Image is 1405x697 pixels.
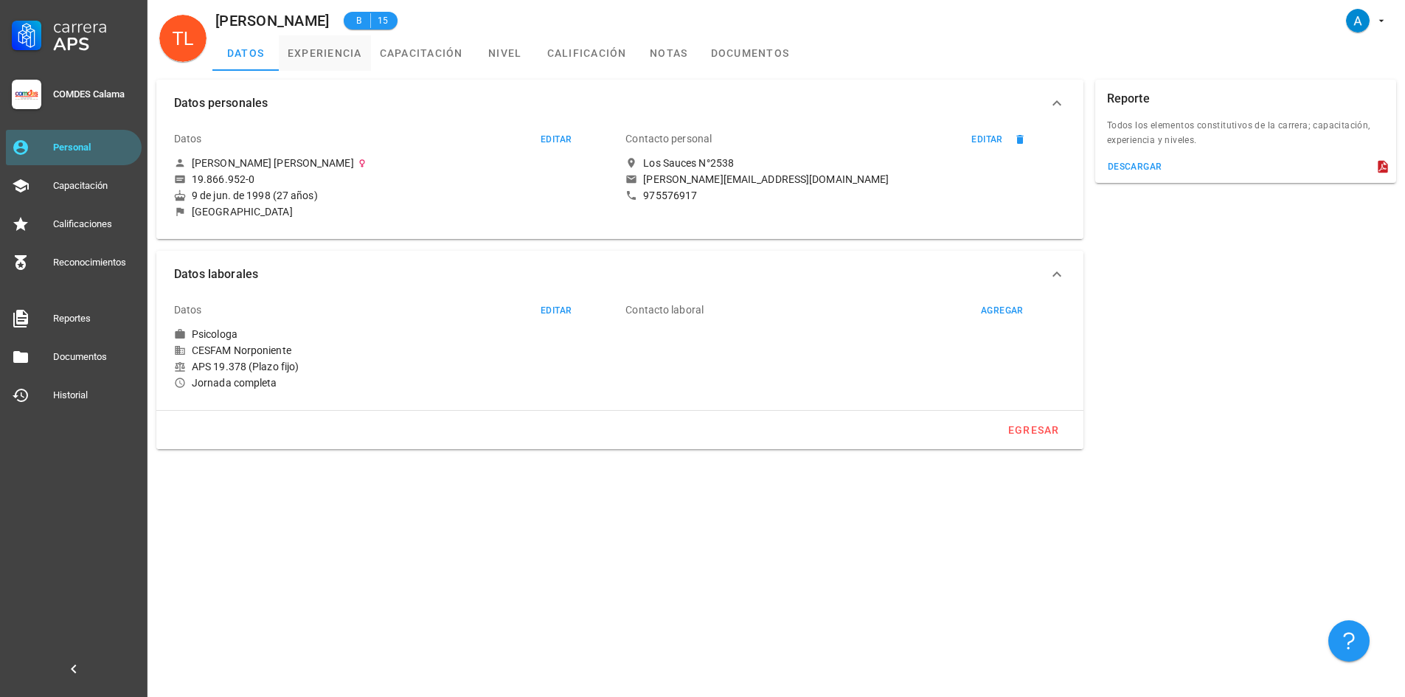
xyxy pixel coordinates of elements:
[174,121,202,156] div: Datos
[980,305,1024,316] div: agregar
[6,130,142,165] a: Personal
[6,207,142,242] a: Calificaciones
[174,189,614,202] div: 9 de jun. de 1998 (27 años)
[53,35,136,53] div: APS
[974,303,1030,318] button: agregar
[53,142,136,153] div: Personal
[1007,424,1060,436] div: egresar
[533,132,578,147] button: editar
[6,378,142,413] a: Historial
[53,351,136,363] div: Documentos
[1101,156,1168,177] button: descargar
[625,173,1065,186] a: [PERSON_NAME][EMAIL_ADDRESS][DOMAIN_NAME]
[1346,9,1370,32] div: avatar
[53,313,136,325] div: Reportes
[6,339,142,375] a: Documentos
[643,173,889,186] div: [PERSON_NAME][EMAIL_ADDRESS][DOMAIN_NAME]
[1107,80,1150,118] div: Reporte
[377,13,389,28] span: 15
[6,245,142,280] a: Reconocimientos
[643,189,697,202] div: 975576917
[172,15,193,62] span: TL
[174,344,614,357] div: CESFAM Norponiente
[53,18,136,35] div: Carrera
[538,35,636,71] a: calificación
[159,15,207,62] div: avatar
[53,89,136,100] div: COMDES Calama
[625,121,712,156] div: Contacto personal
[156,251,1083,298] button: Datos laborales
[6,301,142,336] a: Reportes
[353,13,364,28] span: B
[192,156,354,170] div: [PERSON_NAME] [PERSON_NAME]
[1095,118,1396,156] div: Todos los elementos constitutivos de la carrera; capacitación, experiencia y niveles.
[1107,162,1162,172] div: descargar
[636,35,702,71] a: notas
[625,292,704,327] div: Contacto laboral
[174,360,614,373] div: APS 19.378 (Plazo fijo)
[279,35,371,71] a: experiencia
[53,389,136,401] div: Historial
[174,264,1048,285] span: Datos laborales
[6,168,142,204] a: Capacitación
[53,257,136,268] div: Reconocimientos
[965,132,1010,147] button: editar
[625,189,1065,202] a: 975576917
[192,173,254,186] div: 19.866.952-0
[1002,417,1066,443] button: egresar
[472,35,538,71] a: nivel
[174,93,1048,114] span: Datos personales
[643,156,734,170] div: Los Sauces N°2538
[53,218,136,230] div: Calificaciones
[174,292,202,327] div: Datos
[971,134,1002,145] div: editar
[702,35,799,71] a: documentos
[533,303,578,318] button: editar
[192,205,293,218] div: [GEOGRAPHIC_DATA]
[540,134,572,145] div: editar
[53,180,136,192] div: Capacitación
[540,305,572,316] div: editar
[625,156,1065,170] a: Los Sauces N°2538
[371,35,472,71] a: capacitación
[174,376,614,389] div: Jornada completa
[192,327,237,341] div: Psicologa
[215,13,329,29] div: [PERSON_NAME]
[156,80,1083,127] button: Datos personales
[212,35,279,71] a: datos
